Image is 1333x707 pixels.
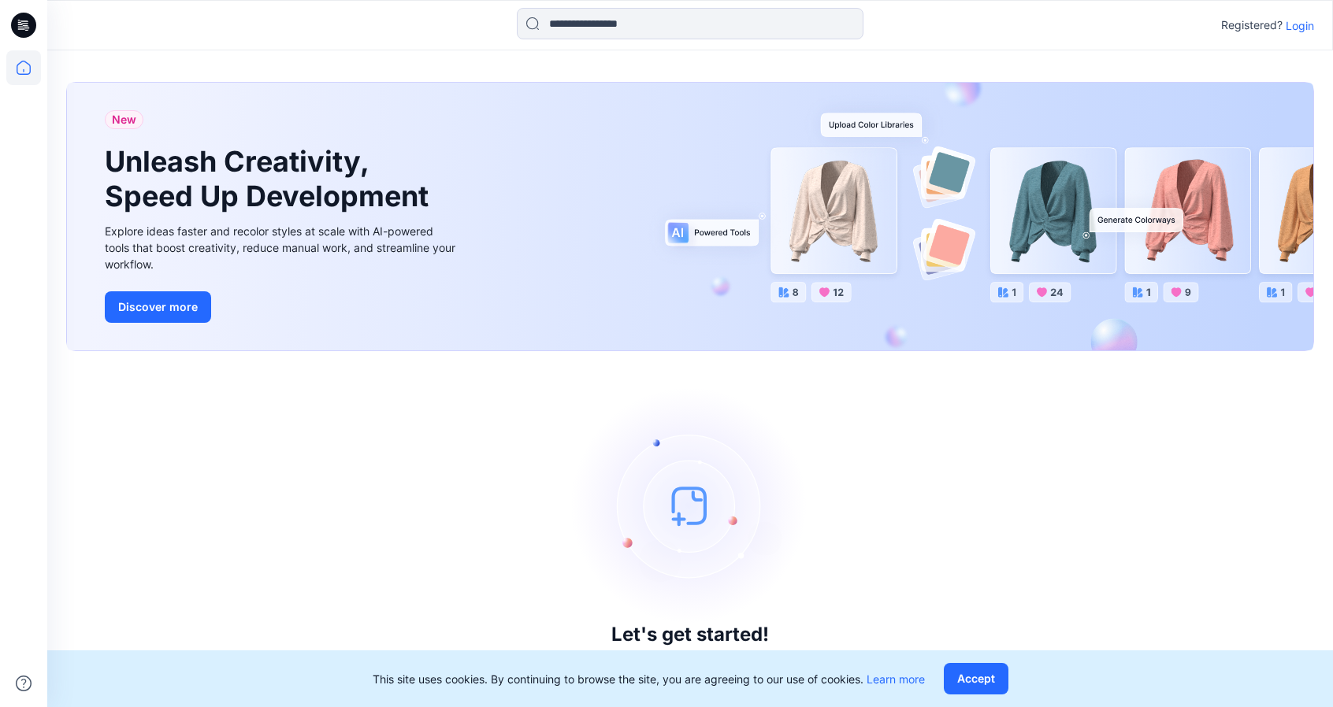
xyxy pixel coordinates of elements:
[611,624,769,646] h3: Let's get started!
[1221,16,1283,35] p: Registered?
[867,672,925,686] a: Learn more
[572,387,808,624] img: empty-state-image.svg
[1286,17,1314,34] p: Login
[105,223,459,272] div: Explore ideas faster and recolor styles at scale with AI-powered tools that boost creativity, red...
[373,671,925,687] p: This site uses cookies. By continuing to browse the site, you are agreeing to our use of cookies.
[112,110,136,129] span: New
[944,663,1008,694] button: Accept
[105,291,459,323] a: Discover more
[105,145,436,213] h1: Unleash Creativity, Speed Up Development
[105,291,211,323] button: Discover more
